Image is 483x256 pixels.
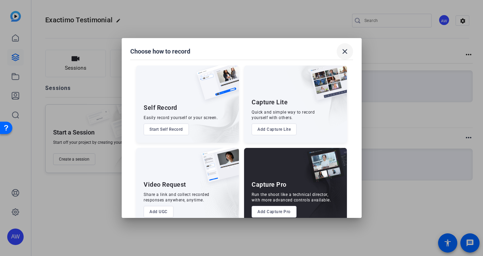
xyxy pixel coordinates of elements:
[144,104,177,112] div: Self Record
[302,148,347,190] img: capture-pro.png
[192,66,239,107] img: self-record.png
[286,66,347,134] img: embarkstudio-capture-lite.png
[252,181,287,189] div: Capture Pro
[144,124,189,135] button: Start Self Record
[252,98,288,106] div: Capture Lite
[341,47,349,56] mat-icon: close
[144,181,186,189] div: Video Request
[144,192,209,203] div: Share a link and collect recorded responses anywhere, anytime.
[252,206,297,218] button: Add Capture Pro
[130,47,190,56] h1: Choose how to record
[199,169,239,225] img: embarkstudio-ugc-content.png
[296,156,347,225] img: embarkstudio-capture-pro.png
[252,124,297,135] button: Add Capture Lite
[252,109,315,120] div: Quick and simple way to record yourself with others.
[179,80,239,143] img: embarkstudio-self-record.png
[196,148,239,189] img: ugc-content.png
[304,66,347,107] img: capture-lite.png
[252,192,331,203] div: Run the shoot like a technical director, with more advanced controls available.
[144,115,218,120] div: Easily record yourself or your screen.
[144,206,173,218] button: Add UGC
